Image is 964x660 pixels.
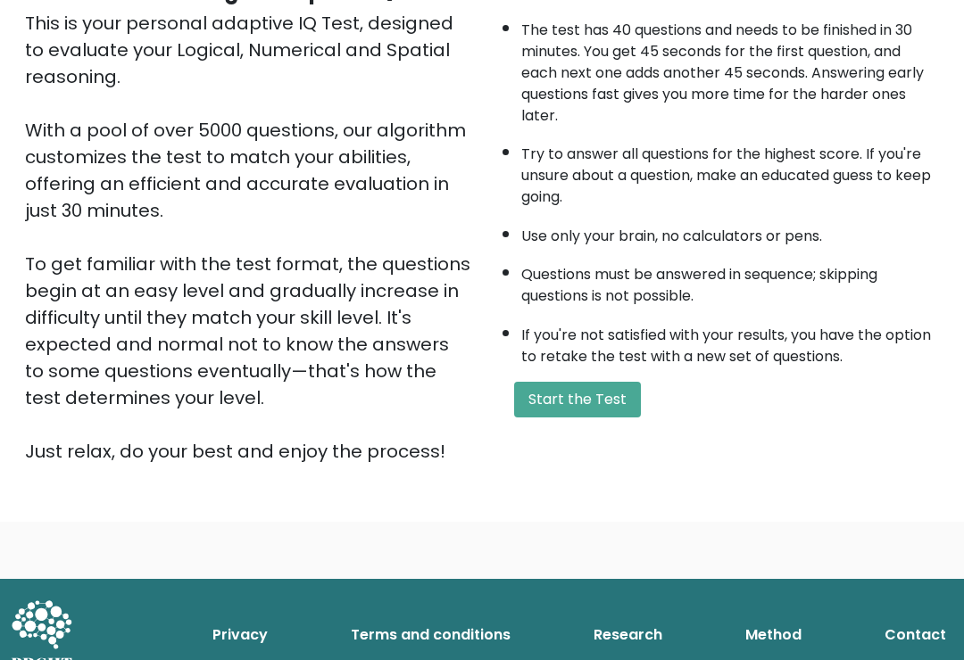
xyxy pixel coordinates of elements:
[514,382,641,417] button: Start the Test
[521,316,939,367] li: If you're not satisfied with your results, you have the option to retake the test with a new set ...
[25,10,471,465] div: This is your personal adaptive IQ Test, designed to evaluate your Logical, Numerical and Spatial ...
[205,617,275,653] a: Privacy
[344,617,518,653] a: Terms and conditions
[586,617,669,653] a: Research
[521,255,939,307] li: Questions must be answered in sequence; skipping questions is not possible.
[521,11,939,127] li: The test has 40 questions and needs to be finished in 30 minutes. You get 45 seconds for the firs...
[738,617,809,653] a: Method
[521,135,939,208] li: Try to answer all questions for the highest score. If you're unsure about a question, make an edu...
[521,217,939,247] li: Use only your brain, no calculators or pens.
[877,617,953,653] a: Contact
